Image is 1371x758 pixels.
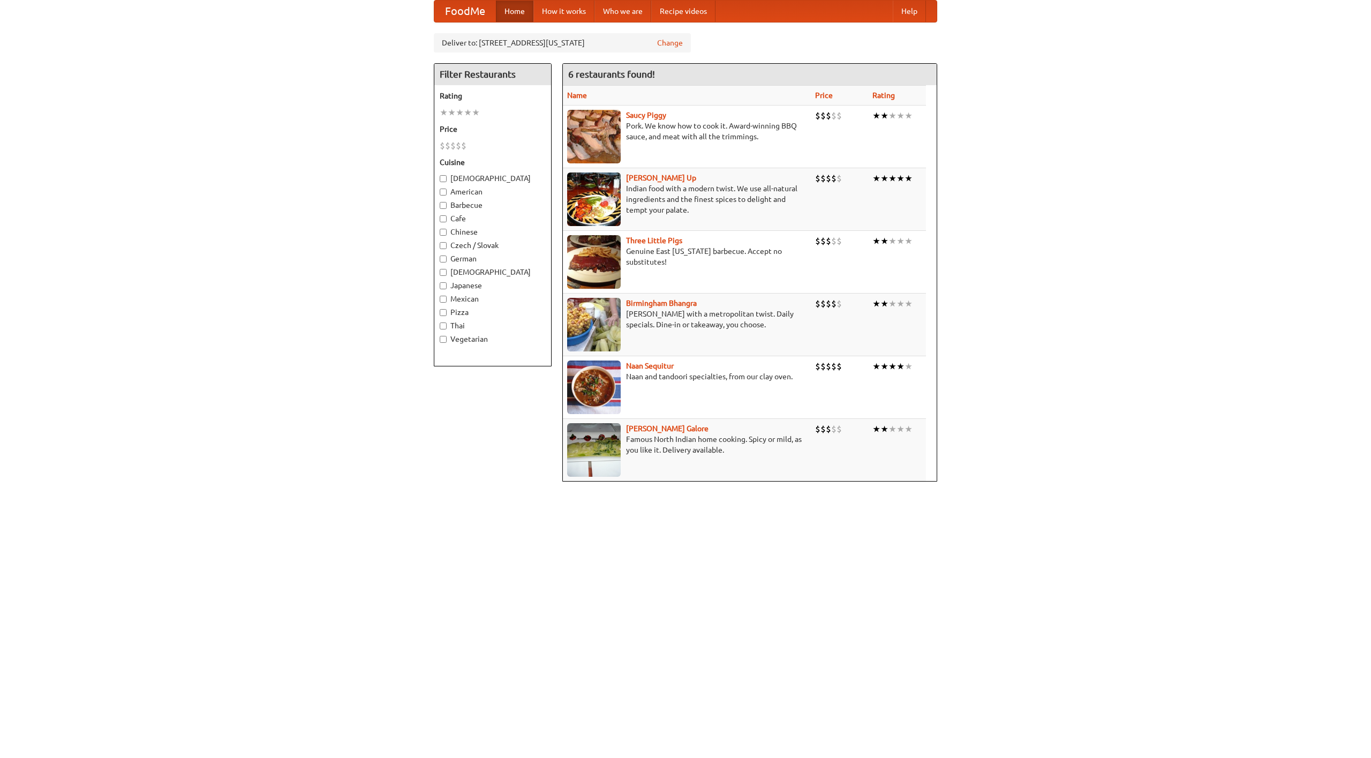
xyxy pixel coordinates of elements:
[440,175,447,182] input: [DEMOGRAPHIC_DATA]
[820,172,826,184] li: $
[820,298,826,310] li: $
[568,69,655,79] ng-pluralize: 6 restaurants found!
[440,336,447,343] input: Vegetarian
[567,110,621,163] img: saucy.jpg
[888,172,897,184] li: ★
[820,423,826,435] li: $
[440,186,546,197] label: American
[831,172,837,184] li: $
[626,362,674,370] b: Naan Sequitur
[815,423,820,435] li: $
[905,361,913,372] li: ★
[872,110,880,122] li: ★
[440,227,546,237] label: Chinese
[837,298,842,310] li: $
[567,371,807,382] p: Naan and tandoori specialties, from our clay oven.
[440,320,546,331] label: Thai
[826,110,831,122] li: $
[464,107,472,118] li: ★
[626,174,696,182] a: [PERSON_NAME] Up
[815,91,833,100] a: Price
[445,140,450,152] li: $
[820,235,826,247] li: $
[440,124,546,134] h5: Price
[826,172,831,184] li: $
[815,172,820,184] li: $
[567,183,807,215] p: Indian food with a modern twist. We use all-natural ingredients and the finest spices to delight ...
[440,280,546,291] label: Japanese
[880,361,888,372] li: ★
[434,1,496,22] a: FoodMe
[880,110,888,122] li: ★
[905,172,913,184] li: ★
[440,91,546,101] h5: Rating
[837,423,842,435] li: $
[872,361,880,372] li: ★
[450,140,456,152] li: $
[626,299,697,307] b: Birmingham Bhangra
[815,298,820,310] li: $
[897,172,905,184] li: ★
[826,298,831,310] li: $
[440,173,546,184] label: [DEMOGRAPHIC_DATA]
[888,110,897,122] li: ★
[440,140,445,152] li: $
[837,235,842,247] li: $
[872,298,880,310] li: ★
[456,107,464,118] li: ★
[826,361,831,372] li: $
[815,110,820,122] li: $
[872,172,880,184] li: ★
[897,298,905,310] li: ★
[440,267,546,277] label: [DEMOGRAPHIC_DATA]
[567,423,621,477] img: currygalore.jpg
[456,140,461,152] li: $
[440,256,447,262] input: German
[448,107,456,118] li: ★
[440,322,447,329] input: Thai
[440,282,447,289] input: Japanese
[461,140,466,152] li: $
[831,235,837,247] li: $
[905,423,913,435] li: ★
[905,235,913,247] li: ★
[594,1,651,22] a: Who we are
[880,235,888,247] li: ★
[434,64,551,85] h4: Filter Restaurants
[440,294,546,304] label: Mexican
[567,434,807,455] p: Famous North Indian home cooking. Spicy or mild, as you like it. Delivery available.
[440,213,546,224] label: Cafe
[626,424,709,433] b: [PERSON_NAME] Galore
[533,1,594,22] a: How it works
[440,242,447,249] input: Czech / Slovak
[440,215,447,222] input: Cafe
[815,361,820,372] li: $
[440,240,546,251] label: Czech / Slovak
[872,235,880,247] li: ★
[440,189,447,196] input: American
[837,110,842,122] li: $
[880,298,888,310] li: ★
[888,361,897,372] li: ★
[496,1,533,22] a: Home
[905,298,913,310] li: ★
[880,423,888,435] li: ★
[826,423,831,435] li: $
[820,361,826,372] li: $
[626,236,682,245] a: Three Little Pigs
[567,235,621,289] img: littlepigs.jpg
[831,423,837,435] li: $
[626,111,666,119] b: Saucy Piggy
[440,107,448,118] li: ★
[567,298,621,351] img: bhangra.jpg
[567,121,807,142] p: Pork. We know how to cook it. Award-winning BBQ sauce, and meat with all the trimmings.
[440,229,447,236] input: Chinese
[440,202,447,209] input: Barbecue
[897,423,905,435] li: ★
[837,361,842,372] li: $
[440,269,447,276] input: [DEMOGRAPHIC_DATA]
[888,423,897,435] li: ★
[651,1,715,22] a: Recipe videos
[815,235,820,247] li: $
